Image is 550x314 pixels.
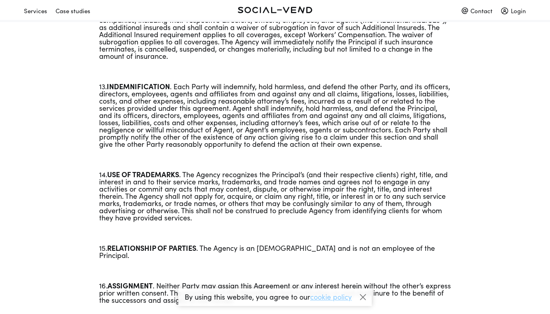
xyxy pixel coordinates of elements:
div: Contact [462,4,492,18]
p: By using this website, you agree to our [185,293,352,300]
div: Login [501,4,526,18]
strong: RELATIONSHIP OF PARTIES [107,243,196,253]
p: 13. . Each Party will indemnify, hold harmless, and defend the other Party, and its officers, dir... [99,76,451,148]
div: Case studies [56,4,90,18]
strong: INDEMNIFICATION [107,81,170,91]
p: 16. . Neither Party may assign this Agreement or any interest herein without the other’s express ... [99,275,451,304]
p: 15. . The Agency is an [DEMOGRAPHIC_DATA] and is not an employee of the Principal. [99,237,451,259]
strong: ASSIGNMENT [108,280,153,290]
p: 14. . The Agency recognizes the Principal’s (and their respective clients) right, title, and inte... [99,164,451,221]
strong: USE OF TRADEMARKS [107,169,179,179]
a: cookie policy [310,292,352,302]
a: Case studies [56,4,99,12]
div: Services [24,4,47,18]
